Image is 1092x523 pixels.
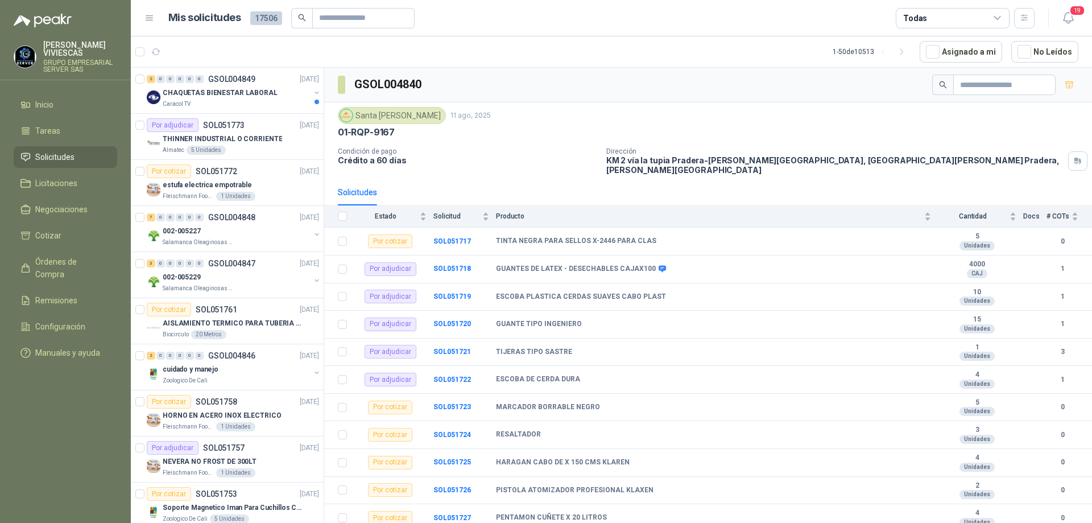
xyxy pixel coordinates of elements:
[147,164,191,178] div: Por cotizar
[300,166,319,177] p: [DATE]
[1058,8,1078,28] button: 19
[35,347,100,359] span: Manuales y ayuda
[14,14,72,27] img: Logo peakr
[496,205,938,228] th: Producto
[14,316,117,337] a: Configuración
[496,375,580,384] b: ESCOBA DE CERDA DURA
[1046,205,1092,228] th: # COTs
[195,213,204,221] div: 0
[163,456,257,467] p: NEVERA NO FROST DE 300LT
[959,296,995,306] div: Unidades
[338,186,377,199] div: Solicitudes
[35,151,75,163] span: Solicitudes
[496,237,656,246] b: TINTA NEGRA PARA SELLOS X-2446 PARA CLAS
[147,275,160,289] img: Company Logo
[35,320,85,333] span: Configuración
[166,352,175,360] div: 0
[959,324,995,333] div: Unidades
[163,134,282,145] p: THINNER INDUSTRIAL O CORRIENTE
[147,459,160,473] img: Company Logo
[147,229,160,242] img: Company Logo
[147,505,160,519] img: Company Logo
[433,265,471,273] b: SOL051718
[147,257,321,293] a: 3 0 0 0 0 0 GSOL004847[DATE] Company Logo002-005229Salamanca Oleaginosas SAS
[938,426,1016,435] b: 3
[35,256,106,281] span: Órdenes de Compra
[163,192,214,201] p: Fleischmann Foods S.A.
[147,441,198,455] div: Por adjudicar
[433,514,471,522] a: SOL051727
[368,456,412,470] div: Por cotizar
[606,155,1064,175] p: KM 2 vía la tupia Pradera-[PERSON_NAME][GEOGRAPHIC_DATA], [GEOGRAPHIC_DATA][PERSON_NAME] Pradera ...
[354,76,423,93] h3: GSOL004840
[939,81,947,89] span: search
[163,422,214,431] p: Fleischmann Foods S.A.
[300,397,319,407] p: [DATE]
[300,258,319,269] p: [DATE]
[191,330,226,339] div: 20 Metros
[163,100,191,109] p: Caracol TV
[196,306,237,314] p: SOL051761
[938,212,1007,220] span: Cantidad
[187,146,226,155] div: 5 Unidades
[959,435,995,444] div: Unidades
[195,260,204,267] div: 0
[496,265,656,274] b: GUANTES DE LATEX - DESECHABLES CAJAX100
[176,213,184,221] div: 0
[365,290,416,303] div: Por adjudicar
[131,160,324,206] a: Por cotizarSOL051772[DATE] Company Logoestufa electrica empotrableFleischmann Foods S.A.1 Unidades
[14,94,117,116] a: Inicio
[433,376,471,384] b: SOL051722
[833,43,911,61] div: 1 - 50 de 10513
[368,428,412,442] div: Por cotizar
[496,320,582,329] b: GUANTE TIPO INGENIERO
[147,90,160,104] img: Company Logo
[433,486,471,494] a: SOL051726
[1046,263,1078,274] b: 1
[147,303,191,316] div: Por cotizar
[496,403,600,412] b: MARCADOR BORRABLE NEGRO
[1046,457,1078,468] b: 0
[433,458,471,466] b: SOL051725
[147,352,155,360] div: 2
[300,489,319,500] p: [DATE]
[35,229,61,242] span: Cotizar
[1046,430,1078,440] b: 0
[176,260,184,267] div: 0
[176,75,184,83] div: 0
[163,272,201,283] p: 002-005229
[433,205,496,228] th: Solicitud
[903,12,927,24] div: Todas
[147,183,160,196] img: Company Logo
[496,430,541,439] b: RESALTADOR
[163,180,252,191] p: estufa electrica empotrable
[967,269,987,278] div: CAJ
[433,293,471,300] a: SOL051719
[938,260,1016,269] b: 4000
[368,483,412,497] div: Por cotizar
[163,364,218,375] p: cuidado y manejo
[14,146,117,168] a: Solicitudes
[433,348,471,356] b: SOL051721
[340,109,353,122] img: Company Logo
[938,398,1016,407] b: 5
[496,293,666,302] b: ESCOBA PLASTICA CERDAS SUAVES CABO PLAST
[14,342,117,364] a: Manuales y ayuda
[156,352,165,360] div: 0
[1046,374,1078,385] b: 1
[131,114,324,160] a: Por adjudicarSOL051773[DATE] Company LogoTHINNER INDUSTRIAL O CORRIENTEAlmatec5 Unidades
[163,468,214,477] p: Fleischmann Foods S.A.
[433,431,471,439] a: SOL051724
[163,238,234,247] p: Salamanca Oleaginosas SAS
[196,398,237,406] p: SOL051758
[433,237,471,245] a: SOL051717
[203,444,245,452] p: SOL051757
[166,213,175,221] div: 0
[166,260,175,267] div: 0
[938,370,1016,380] b: 4
[43,41,117,57] p: [PERSON_NAME] VIVIESCAS
[203,121,245,129] p: SOL051773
